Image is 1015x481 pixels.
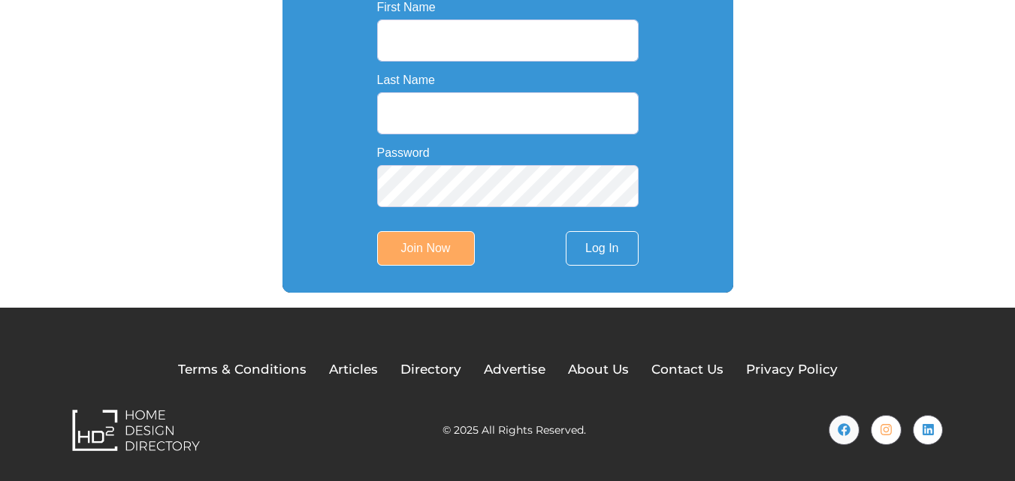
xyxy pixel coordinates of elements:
[566,231,638,266] a: Log In
[746,360,838,380] a: Privacy Policy
[651,360,723,380] a: Contact Us
[568,360,629,380] a: About Us
[377,231,475,266] input: Join Now
[329,360,378,380] a: Articles
[443,425,586,435] h2: © 2025 All Rights Reserved.
[178,360,307,380] a: Terms & Conditions
[400,360,461,380] a: Directory
[377,2,436,14] label: First Name
[377,147,430,159] label: Password
[377,74,435,86] label: Last Name
[484,360,545,380] a: Advertise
